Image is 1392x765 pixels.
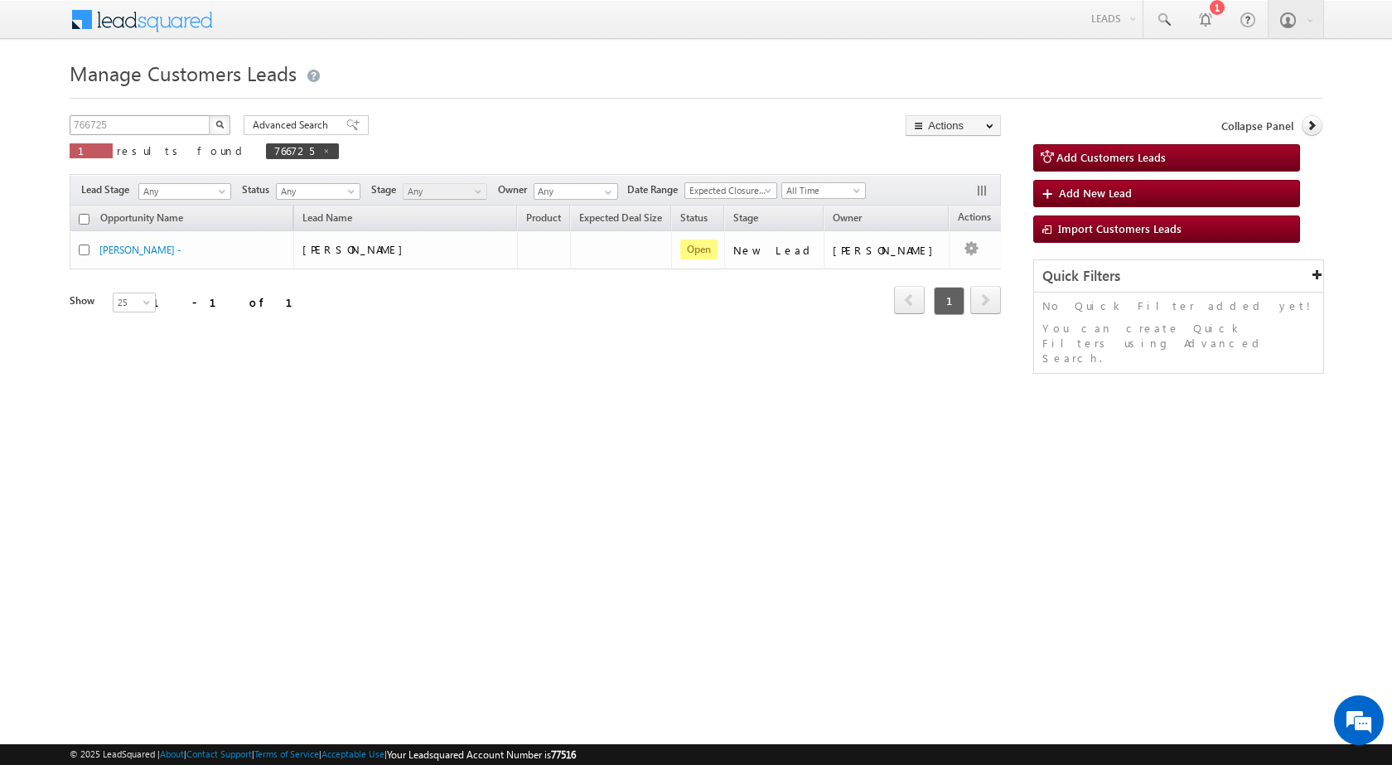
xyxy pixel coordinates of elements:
[186,748,252,759] a: Contact Support
[117,143,249,157] span: results found
[403,183,487,200] a: Any
[294,209,360,230] span: Lead Name
[934,287,964,315] span: 1
[1034,260,1323,293] div: Quick Filters
[152,293,312,312] div: 1 - 1 of 1
[78,143,104,157] span: 1
[242,182,276,197] span: Status
[498,182,534,197] span: Owner
[970,288,1001,314] a: next
[950,208,999,230] span: Actions
[1221,119,1293,133] span: Collapse Panel
[781,182,866,199] a: All Time
[160,748,184,759] a: About
[70,747,576,763] span: © 2025 LeadSquared | | | | |
[277,184,355,199] span: Any
[1058,221,1182,235] span: Import Customers Leads
[970,286,1001,314] span: next
[833,243,941,258] div: [PERSON_NAME]
[215,120,224,128] img: Search
[371,182,403,197] span: Stage
[114,295,157,310] span: 25
[685,183,771,198] span: Expected Closure Date
[99,244,181,256] a: [PERSON_NAME] -
[551,748,576,761] span: 77516
[579,211,662,224] span: Expected Deal Size
[725,209,766,230] a: Stage
[70,293,99,308] div: Show
[1042,298,1315,313] p: No Quick Filter added yet!
[833,211,862,224] span: Owner
[906,115,1001,136] button: Actions
[321,748,384,759] a: Acceptable Use
[276,183,360,200] a: Any
[100,211,183,224] span: Opportunity Name
[253,118,333,133] span: Advanced Search
[1059,186,1132,200] span: Add New Lead
[596,184,616,201] a: Show All Items
[274,143,314,157] span: 766725
[92,209,191,230] a: Opportunity Name
[302,242,411,256] span: [PERSON_NAME]
[1056,150,1166,164] span: Add Customers Leads
[534,183,618,200] input: Type to Search
[733,243,816,258] div: New Lead
[894,286,925,314] span: prev
[680,240,718,259] span: Open
[733,211,758,224] span: Stage
[139,184,225,199] span: Any
[782,183,861,198] span: All Time
[79,214,89,225] input: Check all records
[1042,321,1315,366] p: You can create Quick Filters using Advanced Search.
[684,182,777,199] a: Expected Closure Date
[138,183,231,200] a: Any
[571,209,670,230] a: Expected Deal Size
[387,748,576,761] span: Your Leadsquared Account Number is
[81,182,136,197] span: Lead Stage
[113,293,156,312] a: 25
[894,288,925,314] a: prev
[672,209,716,230] a: Status
[254,748,319,759] a: Terms of Service
[70,60,297,86] span: Manage Customers Leads
[627,182,684,197] span: Date Range
[526,211,561,224] span: Product
[404,184,482,199] span: Any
